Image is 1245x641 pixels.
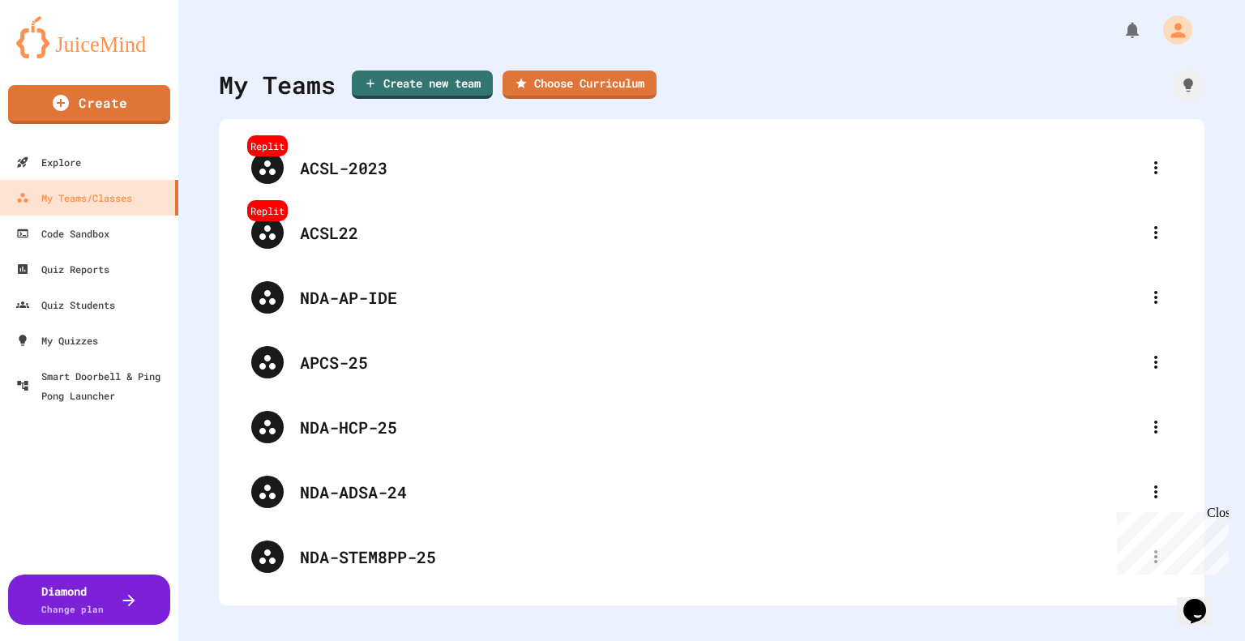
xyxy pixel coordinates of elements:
[16,366,172,405] div: Smart Doorbell & Ping Pong Launcher
[503,71,657,99] a: Choose Curriculum
[300,220,1140,245] div: ACSL22
[300,350,1140,374] div: APCS-25
[300,545,1140,569] div: NDA-STEM8PP-25
[16,295,115,314] div: Quiz Students
[300,156,1140,180] div: ACSL-2023
[41,583,104,617] div: Diamond
[16,152,81,172] div: Explore
[1146,11,1196,49] div: My Account
[6,6,112,103] div: Chat with us now!Close
[1177,576,1229,625] iframe: chat widget
[16,188,132,207] div: My Teams/Classes
[300,285,1140,310] div: NDA-AP-IDE
[16,16,162,58] img: logo-orange.svg
[1172,69,1204,101] div: How it works
[16,259,109,279] div: Quiz Reports
[1093,16,1146,44] div: My Notifications
[219,66,336,103] div: My Teams
[352,71,493,99] a: Create new team
[247,200,288,221] div: Replit
[16,224,109,243] div: Code Sandbox
[1110,506,1229,575] iframe: chat widget
[41,603,104,615] span: Change plan
[300,415,1140,439] div: NDA-HCP-25
[16,331,98,350] div: My Quizzes
[247,135,288,156] div: Replit
[300,480,1140,504] div: NDA-ADSA-24
[8,85,170,124] a: Create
